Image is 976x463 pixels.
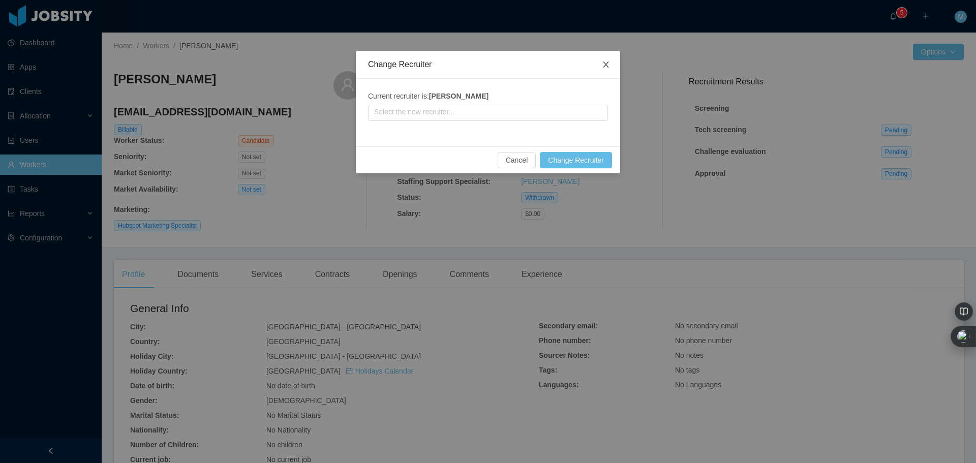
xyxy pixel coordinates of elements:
[602,60,610,69] i: icon: close
[368,92,489,100] span: Current recruiter is:
[368,59,608,70] div: Change Recruiter
[498,152,536,168] button: Cancel
[592,51,620,79] button: Close
[429,92,489,100] strong: [PERSON_NAME]
[540,152,612,168] button: Change Recruiter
